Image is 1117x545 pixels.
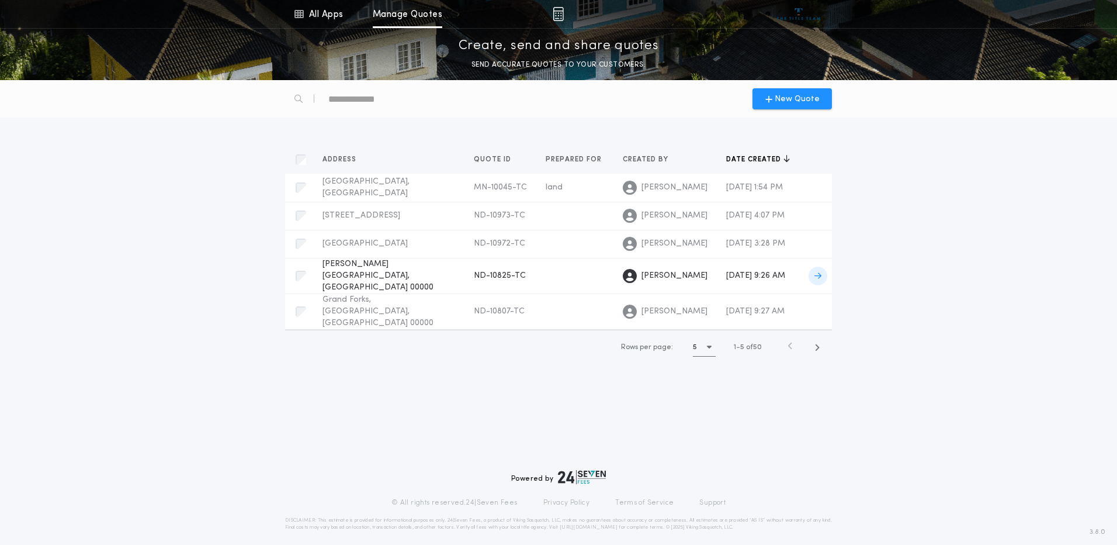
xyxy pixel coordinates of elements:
a: Privacy Policy [543,498,590,508]
span: [GEOGRAPHIC_DATA], [GEOGRAPHIC_DATA] [322,177,410,198]
button: Address [322,154,365,165]
p: SEND ACCURATE QUOTES TO YOUR CUSTOMERS. [471,59,646,71]
span: [PERSON_NAME] [641,238,707,250]
button: 5 [693,338,716,357]
button: Created by [623,154,677,165]
span: Address [322,155,359,164]
span: New Quote [775,93,820,105]
span: of 50 [746,342,762,353]
span: land [546,183,563,192]
span: [PERSON_NAME][GEOGRAPHIC_DATA], [GEOGRAPHIC_DATA] 00000 [322,260,433,292]
span: Created by [623,155,671,164]
a: Terms of Service [615,498,674,508]
span: [DATE] 9:27 AM [726,307,785,316]
h1: 5 [693,342,697,353]
p: DISCLAIMER: This estimate is provided for informational purposes only. 24|Seven Fees, a product o... [285,517,832,531]
a: Support [699,498,726,508]
span: [DATE] 3:28 PM [726,239,785,248]
p: Create, send and share quotes [459,37,659,56]
span: 1 [734,344,736,351]
span: 5 [740,344,744,351]
span: [PERSON_NAME] [641,210,707,222]
span: [PERSON_NAME] [641,306,707,318]
span: Rows per page: [621,344,673,351]
div: Powered by [511,470,606,484]
span: Quote ID [474,155,514,164]
span: 3.8.0 [1090,527,1105,537]
span: [DATE] 9:26 AM [726,271,785,280]
span: ND-10825-TC [474,271,526,280]
img: logo [558,470,606,484]
span: Prepared for [546,155,604,164]
p: © All rights reserved. 24|Seven Fees [391,498,518,508]
span: ND-10972-TC [474,239,525,248]
span: [GEOGRAPHIC_DATA] [322,239,408,248]
span: MN-10045-TC [474,183,527,192]
span: ND-10973-TC [474,211,525,220]
button: Quote ID [474,154,520,165]
span: ND-10807-TC [474,307,525,316]
span: [PERSON_NAME] [641,182,707,194]
span: [STREET_ADDRESS] [322,211,400,220]
span: [PERSON_NAME] [641,270,707,282]
span: [DATE] 4:07 PM [726,211,785,220]
span: Date created [726,155,783,164]
button: Date created [726,154,790,165]
span: [DATE] 1:54 PM [726,183,783,192]
img: vs-icon [777,8,821,20]
a: [URL][DOMAIN_NAME] [560,525,618,530]
span: Grand Forks, [GEOGRAPHIC_DATA], [GEOGRAPHIC_DATA] 00000 [322,295,433,327]
img: img [553,7,564,21]
button: New Quote [752,88,832,109]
